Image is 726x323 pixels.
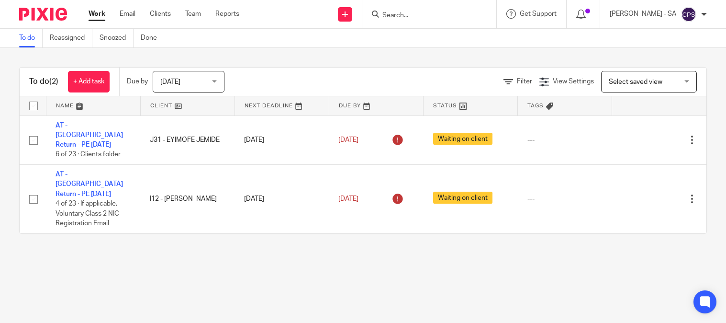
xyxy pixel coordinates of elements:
[185,9,201,19] a: Team
[160,79,180,85] span: [DATE]
[517,78,532,85] span: Filter
[235,115,329,165] td: [DATE]
[56,171,123,197] a: AT - [GEOGRAPHIC_DATA] Return - PE [DATE]
[609,79,662,85] span: Select saved view
[56,151,121,158] span: 6 of 23 · Clients folder
[215,9,239,19] a: Reports
[19,8,67,21] img: Pixie
[127,77,148,86] p: Due by
[553,78,594,85] span: View Settings
[433,192,492,204] span: Waiting on client
[140,165,235,233] td: I12 - [PERSON_NAME]
[520,11,557,17] span: Get Support
[527,194,603,204] div: ---
[338,137,358,143] span: [DATE]
[235,165,329,233] td: [DATE]
[150,9,171,19] a: Clients
[29,77,58,87] h1: To do
[100,29,134,47] a: Snoozed
[19,29,43,47] a: To do
[610,9,676,19] p: [PERSON_NAME] - SA
[527,135,603,145] div: ---
[433,133,492,145] span: Waiting on client
[141,29,164,47] a: Done
[56,200,119,227] span: 4 of 23 · If applicable, Voluntary Class 2 NIC Registration Email
[68,71,110,92] a: + Add task
[381,12,468,20] input: Search
[140,115,235,165] td: J31 - EYIMOFE JEMIDE
[50,29,92,47] a: Reassigned
[49,78,58,85] span: (2)
[338,196,358,202] span: [DATE]
[120,9,135,19] a: Email
[89,9,105,19] a: Work
[527,103,544,108] span: Tags
[681,7,696,22] img: svg%3E
[56,122,123,149] a: AT - [GEOGRAPHIC_DATA] Return - PE [DATE]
